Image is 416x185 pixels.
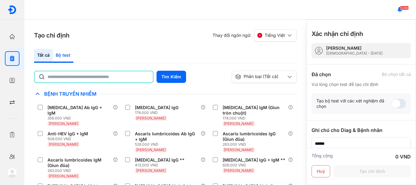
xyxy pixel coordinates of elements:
[34,49,53,63] div: Tất cả
[48,105,111,116] div: [MEDICAL_DATA] Ab IgG + IgM
[316,98,391,109] div: Tạo bộ test với các xét nghiệm đã chọn
[7,168,17,178] img: logo
[326,51,383,56] div: [DEMOGRAPHIC_DATA] - [DATE]
[235,74,286,80] div: Phân loại (Tất cả)
[312,165,330,177] button: Huỷ
[395,153,411,160] div: 0 VND
[41,91,100,97] span: Bệnh Truyền Nhiễm
[312,126,411,134] div: Ghi chú cho Diag & Bệnh nhân
[48,116,113,121] div: 356.000 VND
[382,72,411,77] div: Bỏ chọn tất cả
[135,157,185,163] div: [MEDICAL_DATA] IgG **
[312,153,333,160] div: Tổng cộng
[265,33,285,38] span: Tiếng Việt
[223,157,285,163] div: [MEDICAL_DATA] IgG + IgM **
[48,157,111,168] div: Ascaris lumbricoides IgM (Giun đũa)
[49,121,78,126] span: [PERSON_NAME]
[49,142,78,147] span: [PERSON_NAME]
[157,71,186,83] button: Tìm Kiếm
[223,116,288,121] div: 178.000 VND
[49,174,78,178] span: [PERSON_NAME]
[223,163,288,168] div: 826.000 VND
[53,49,73,63] div: Bộ test
[400,6,409,10] span: 5318
[135,163,187,168] div: 413.000 VND
[224,148,253,152] span: [PERSON_NAME]
[135,131,198,142] div: Ascaris lumbricoides Ab IgG + IgM
[312,71,331,78] div: Đã chọn
[223,131,286,142] div: Ascaris lumbricoides IgG (Giun đũa)
[312,82,411,87] div: Vui lòng chọn test để tạo chỉ định
[224,168,253,173] span: [PERSON_NAME]
[136,168,166,173] span: [PERSON_NAME]
[135,110,181,115] div: 178.000 VND
[48,137,90,141] div: 508.000 VND
[34,31,69,40] h3: Tạo chỉ định
[8,5,17,14] img: logo
[136,116,166,120] span: [PERSON_NAME]
[312,30,363,38] h3: Xác nhận chỉ định
[223,142,288,147] div: 263.000 VND
[48,131,88,137] div: Anti-HEV IgG + IgM
[224,121,253,126] span: [PERSON_NAME]
[334,165,411,177] button: Tạo chỉ định
[135,105,178,110] div: [MEDICAL_DATA] IgG
[135,142,200,147] div: 526.000 VND
[223,105,286,116] div: [MEDICAL_DATA] IgM (Giun tròn chuột)
[48,168,113,173] div: 263.000 VND
[326,45,383,51] div: [PERSON_NAME]
[213,29,297,41] div: Thay đổi ngôn ngữ:
[136,148,166,152] span: [PERSON_NAME]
